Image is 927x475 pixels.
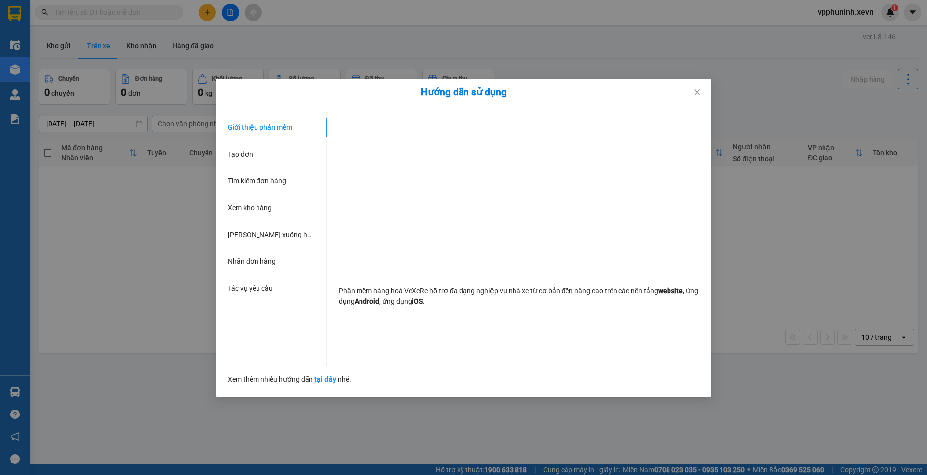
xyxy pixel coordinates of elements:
[228,231,348,238] span: [PERSON_NAME] xuống hàng thủ công
[228,257,276,265] span: Nhãn đơn hàng
[228,87,699,98] div: Hướng dẫn sử dụng
[658,287,683,295] strong: website
[412,297,423,305] strong: iOS
[228,177,286,185] span: Tìm kiếm đơn hàng
[693,88,701,96] span: close
[228,284,273,292] span: Tác vụ yêu cầu
[93,24,414,37] li: Số 10 ngõ 15 Ngọc Hồi, Q.[PERSON_NAME], [GEOGRAPHIC_DATA]
[12,72,148,105] b: GỬI : VP [GEOGRAPHIC_DATA]
[228,366,699,385] div: Xem thêm nhiều hướng dẫn nhé.
[683,79,711,107] button: Close
[12,12,62,62] img: logo.jpg
[355,297,379,305] strong: Android
[93,37,414,49] li: Hotline: 19001155
[314,375,336,383] a: tại đây
[228,123,292,131] span: Giới thiệu phần mềm
[380,118,658,274] iframe: YouTube video player
[339,285,699,307] p: Phần mềm hàng hoá VeXeRe hỗ trợ đa dạng nghiệp vụ nhà xe từ cơ bản đến nâng cao trên các nền tảng...
[228,204,272,212] span: Xem kho hàng
[228,150,253,158] span: Tạo đơn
